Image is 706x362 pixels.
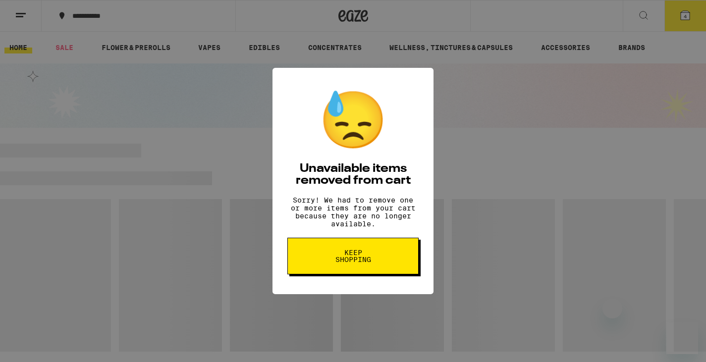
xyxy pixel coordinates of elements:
div: 😓 [319,88,388,153]
iframe: Button to launch messaging window [666,322,698,354]
button: Keep Shopping [287,238,419,274]
p: Sorry! We had to remove one or more items from your cart because they are no longer available. [287,196,419,228]
iframe: Close message [602,299,622,318]
span: Keep Shopping [327,249,379,263]
h2: Unavailable items removed from cart [287,163,419,187]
